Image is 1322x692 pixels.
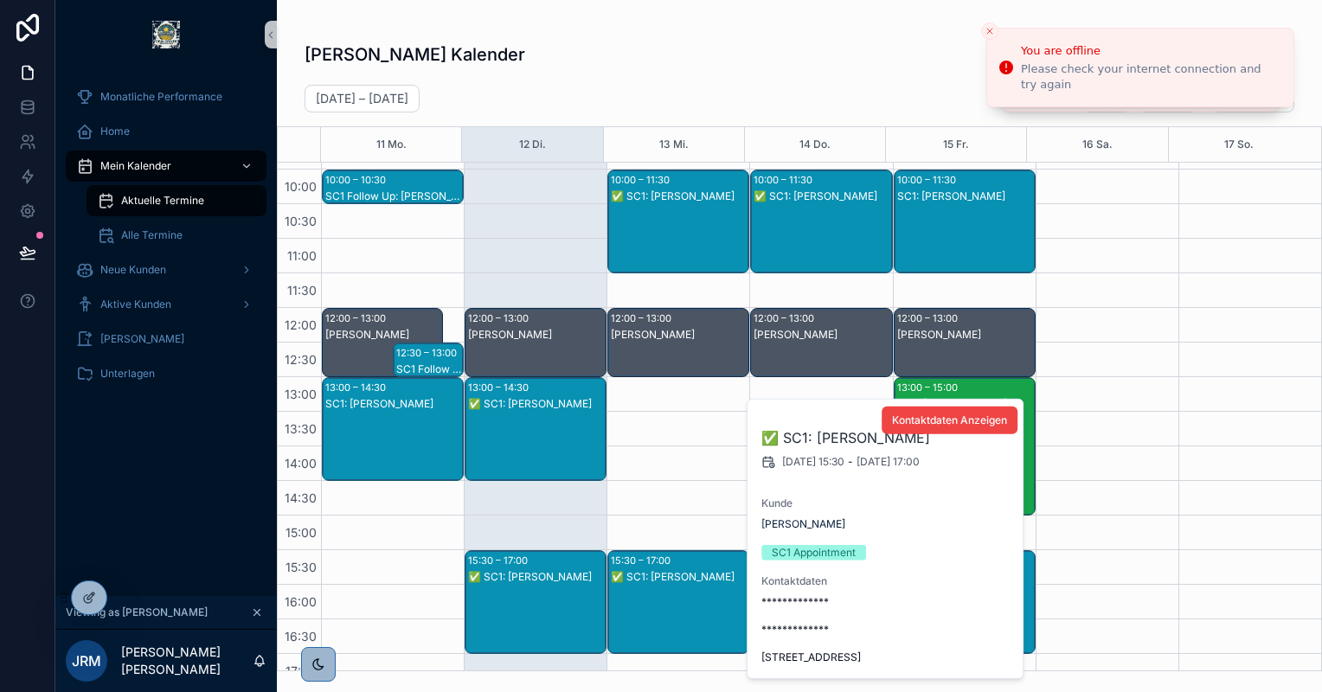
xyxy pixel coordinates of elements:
[611,189,748,203] div: ✅ SC1: [PERSON_NAME]
[281,663,321,678] span: 17:00
[751,170,891,272] div: 10:00 – 11:30✅ SC1: [PERSON_NAME]
[468,570,605,584] div: ✅ SC1: [PERSON_NAME]
[895,309,1035,376] div: 12:00 – 13:00[PERSON_NAME]
[100,159,171,173] span: Mein Kalender
[325,310,390,327] div: 12:00 – 13:00
[152,21,180,48] img: App logo
[396,362,462,376] div: SC1 Follow Up: [PERSON_NAME]
[468,310,533,327] div: 12:00 – 13:00
[897,189,1034,203] div: SC1: [PERSON_NAME]
[72,650,101,671] span: JRM
[376,127,407,162] button: 11 Mo.
[895,170,1035,272] div: 10:00 – 11:30SC1: [PERSON_NAME]
[280,317,321,332] span: 12:00
[754,310,818,327] div: 12:00 – 13:00
[897,310,962,327] div: 12:00 – 13:00
[280,490,321,505] span: 14:30
[100,367,155,381] span: Unterlagen
[468,328,605,342] div: [PERSON_NAME]
[121,644,253,678] p: [PERSON_NAME] [PERSON_NAME]
[323,170,463,203] div: 10:00 – 10:30SC1 Follow Up: [PERSON_NAME]
[325,397,462,411] div: SC1: [PERSON_NAME]
[465,378,606,480] div: 13:00 – 14:30✅ SC1: [PERSON_NAME]
[857,455,920,469] span: [DATE] 17:00
[981,22,998,40] button: Close toast
[121,194,204,208] span: Aktuelle Termine
[782,455,844,469] span: [DATE] 15:30
[100,90,222,104] span: Monatliche Performance
[892,413,1007,427] span: Kontaktdaten Anzeigen
[66,324,266,355] a: [PERSON_NAME]
[66,254,266,285] a: Neue Kunden
[325,189,462,203] div: SC1 Follow Up: [PERSON_NAME]
[468,552,532,569] div: 15:30 – 17:00
[281,560,321,574] span: 15:30
[659,127,689,162] button: 13 Mi.
[66,116,266,147] a: Home
[66,289,266,320] a: Aktive Kunden
[280,387,321,401] span: 13:00
[465,309,606,376] div: 12:00 – 13:00[PERSON_NAME]
[325,328,441,342] div: [PERSON_NAME]
[121,228,183,242] span: Alle Termine
[754,328,890,342] div: [PERSON_NAME]
[611,552,675,569] div: 15:30 – 17:00
[396,344,461,362] div: 12:30 – 13:00
[100,298,171,311] span: Aktive Kunden
[611,570,748,584] div: ✅ SC1: [PERSON_NAME]
[280,629,321,644] span: 16:30
[66,605,208,619] span: Viewing as [PERSON_NAME]
[280,594,321,609] span: 16:00
[761,517,845,531] a: [PERSON_NAME]
[468,379,533,396] div: 13:00 – 14:30
[761,574,1011,588] span: Kontaktdaten
[608,309,748,376] div: 12:00 – 13:00[PERSON_NAME]
[1021,61,1280,93] div: Please check your internet connection and try again
[323,309,442,376] div: 12:00 – 13:00[PERSON_NAME]
[1224,127,1254,162] button: 17 So.
[608,170,748,272] div: 10:00 – 11:30✅ SC1: [PERSON_NAME]
[611,328,748,342] div: [PERSON_NAME]
[394,343,463,376] div: 12:30 – 13:00SC1 Follow Up: [PERSON_NAME]
[280,456,321,471] span: 14:00
[799,127,831,162] button: 14 Do.
[761,427,1011,448] h2: ✅ SC1: [PERSON_NAME]
[897,379,962,396] div: 13:00 – 15:00
[100,263,166,277] span: Neue Kunden
[87,220,266,251] a: Alle Termine
[882,407,1017,434] button: Kontaktdaten Anzeigen
[283,248,321,263] span: 11:00
[897,171,960,189] div: 10:00 – 11:30
[754,189,890,203] div: ✅ SC1: [PERSON_NAME]
[316,90,408,107] h2: [DATE] – [DATE]
[611,310,676,327] div: 12:00 – 13:00
[897,397,1034,411] div: SC2: [PERSON_NAME]
[66,81,266,112] a: Monatliche Performance
[465,551,606,653] div: 15:30 – 17:00✅ SC1: [PERSON_NAME]
[66,358,266,389] a: Unterlagen
[772,545,856,561] div: SC1 Appointment
[66,151,266,182] a: Mein Kalender
[1021,42,1280,60] div: You are offline
[323,378,463,480] div: 13:00 – 14:30SC1: [PERSON_NAME]
[943,127,969,162] button: 15 Fr.
[761,497,1011,510] span: Kunde
[754,171,817,189] div: 10:00 – 11:30
[305,42,525,67] h1: [PERSON_NAME] Kalender
[761,650,1011,664] span: [STREET_ADDRESS]
[897,328,1034,342] div: [PERSON_NAME]
[468,397,605,411] div: ✅ SC1: [PERSON_NAME]
[1082,127,1113,162] button: 16 Sa.
[895,378,1035,515] div: 13:00 – 15:00SC2: [PERSON_NAME]
[283,283,321,298] span: 11:30
[281,525,321,540] span: 15:00
[519,127,546,162] button: 12 Di.
[611,171,674,189] div: 10:00 – 11:30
